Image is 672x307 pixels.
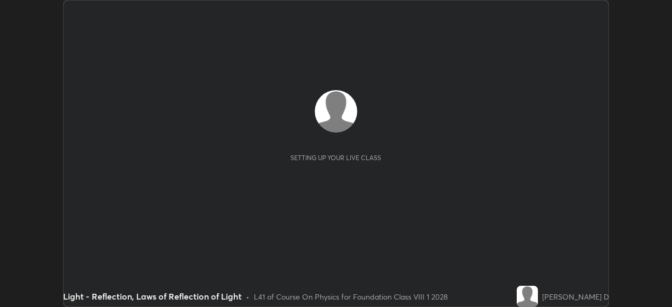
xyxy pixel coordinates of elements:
div: [PERSON_NAME] D [542,291,609,302]
div: • [246,291,250,302]
div: Light - Reflection, Laws of Reflection of Light [63,290,242,303]
div: L41 of Course On Physics for Foundation Class VIII 1 2028 [254,291,448,302]
div: Setting up your live class [290,154,381,162]
img: default.png [517,286,538,307]
img: default.png [315,90,357,133]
